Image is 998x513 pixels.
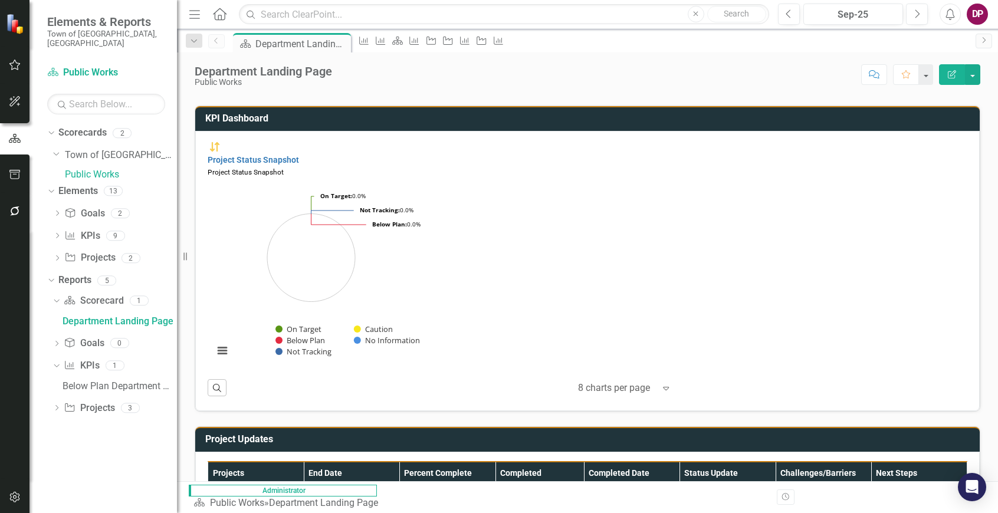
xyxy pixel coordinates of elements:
[210,497,264,508] a: Public Works
[807,8,899,22] div: Sep-25
[193,496,383,510] div: »
[208,177,449,369] div: Chart. Highcharts interactive chart.
[255,37,348,51] div: Department Landing Page
[208,168,284,176] small: Project Status Snapshot
[106,231,125,241] div: 9
[214,343,231,359] button: View chart menu, Chart
[47,29,165,48] small: Town of [GEOGRAPHIC_DATA], [GEOGRAPHIC_DATA]
[64,294,123,308] a: Scorecard
[208,155,299,165] a: Project Status Snapshot
[64,359,99,373] a: KPIs
[354,324,393,334] button: Show Caution
[63,316,177,327] div: Department Landing Page
[130,296,149,306] div: 1
[195,65,332,78] div: Department Landing Page
[6,14,27,34] img: ClearPoint Strategy
[47,15,165,29] span: Elements & Reports
[205,434,974,445] h3: Project Updates
[65,168,177,182] a: Public Works
[803,4,903,25] button: Sep-25
[360,206,400,214] tspan: Not Tracking:
[58,126,107,140] a: Scorecards
[58,185,98,198] a: Elements
[320,192,352,200] tspan: On Target:
[205,113,974,124] h3: KPI Dashboard
[58,274,91,287] a: Reports
[208,177,430,369] svg: Interactive chart
[239,4,769,25] input: Search ClearPoint...
[63,381,177,392] div: Below Plan Department Measures
[97,275,116,285] div: 5
[707,6,766,22] button: Search
[106,360,124,370] div: 1
[275,335,326,346] button: Show Below Plan
[320,192,366,200] text: 0.0%
[64,337,104,350] a: Goals
[372,220,407,228] tspan: Below Plan:
[64,402,114,415] a: Projects
[208,140,222,154] img: Caution
[189,485,377,496] span: Administrator
[64,229,100,243] a: KPIs
[967,4,988,25] button: DP
[60,312,177,331] a: Department Landing Page
[64,251,115,265] a: Projects
[724,9,749,18] span: Search
[111,208,130,218] div: 2
[958,473,986,501] div: Open Intercom Messenger
[121,403,140,413] div: 3
[354,335,419,346] button: Show No Information
[104,186,123,196] div: 13
[113,128,132,138] div: 2
[195,78,332,87] div: Public Works
[372,220,421,228] text: 0.0%
[110,338,129,348] div: 0
[269,497,378,508] div: Department Landing Page
[360,206,413,214] text: 0.0%
[275,324,322,334] button: Show On Target
[208,140,449,369] div: Double-Click to Edit
[47,94,165,114] input: Search Below...
[122,253,140,263] div: 2
[60,377,177,396] a: Below Plan Department Measures
[65,149,177,162] a: Town of [GEOGRAPHIC_DATA]
[64,207,104,221] a: Goals
[47,66,165,80] a: Public Works
[275,346,332,357] button: Show Not Tracking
